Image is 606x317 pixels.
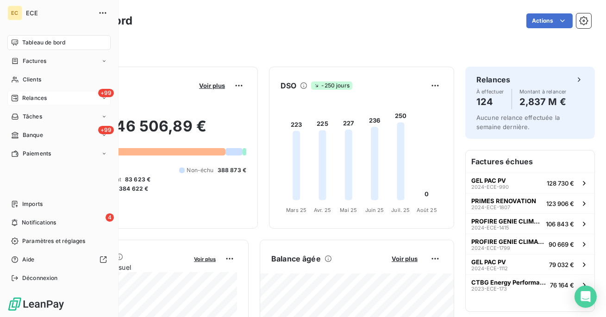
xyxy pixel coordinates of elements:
[52,117,246,145] h2: 3 646 506,89 €
[471,177,506,184] span: GEL PAC PV
[23,149,51,158] span: Paiements
[547,180,574,187] span: 128 730 €
[23,57,46,65] span: Factures
[476,94,504,109] h4: 124
[196,81,228,90] button: Voir plus
[476,89,504,94] span: À effectuer
[340,207,357,213] tspan: Mai 25
[98,89,114,97] span: +99
[526,13,573,28] button: Actions
[391,207,410,213] tspan: Juil. 25
[7,252,111,267] a: Aide
[271,253,321,264] h6: Balance âgée
[191,255,219,263] button: Voir plus
[7,109,111,124] a: Tâches
[116,185,149,193] span: -384 622 €
[546,220,574,228] span: 106 843 €
[466,213,594,234] button: PROFIRE GENIE CLIMATIQUE2024-ECE-1415106 843 €
[22,255,35,264] span: Aide
[471,205,510,210] span: 2024-ECE-1807
[7,297,65,311] img: Logo LeanPay
[466,193,594,213] button: PRIMES RENOVATION2024-ECE-1807123 906 €
[23,75,41,84] span: Clients
[471,238,545,245] span: PROFIRE GENIE CLIMATIQUE
[471,184,509,190] span: 2024-ECE-990
[22,274,58,282] span: Déconnexion
[471,258,506,266] span: GEL PAC PV
[389,255,420,263] button: Voir plus
[22,218,56,227] span: Notifications
[314,207,331,213] tspan: Avr. 25
[471,279,546,286] span: CTBG Energy Performance
[7,54,111,68] a: Factures
[476,114,560,131] span: Aucune relance effectuée la semaine dernière.
[471,218,542,225] span: PROFIRE GENIE CLIMATIQUE
[519,89,567,94] span: Montant à relancer
[187,166,213,174] span: Non-échu
[7,72,111,87] a: Clients
[365,207,384,213] tspan: Juin 25
[519,94,567,109] h4: 2,837 M €
[23,112,42,121] span: Tâches
[549,261,574,268] span: 79 032 €
[23,131,43,139] span: Banque
[22,38,65,47] span: Tableau de bord
[286,207,306,213] tspan: Mars 25
[575,286,597,308] div: Open Intercom Messenger
[199,82,225,89] span: Voir plus
[194,256,216,262] span: Voir plus
[106,213,114,222] span: 4
[546,200,574,207] span: 123 906 €
[466,274,594,295] button: CTBG Energy Performance2023-ECE-17376 164 €
[466,254,594,274] button: GEL PAC PV2024-ECE-111279 032 €
[417,207,437,213] tspan: Août 25
[22,94,47,102] span: Relances
[7,91,111,106] a: +99Relances
[466,234,594,254] button: PROFIRE GENIE CLIMATIQUE2024-ECE-179990 669 €
[7,234,111,249] a: Paramètres et réglages
[281,80,296,91] h6: DSO
[471,286,507,292] span: 2023-ECE-173
[22,200,43,208] span: Imports
[7,197,111,211] a: Imports
[125,175,150,184] span: 83 623 €
[7,35,111,50] a: Tableau de bord
[466,150,594,173] h6: Factures échues
[26,9,93,17] span: ECE
[471,225,509,230] span: 2024-ECE-1415
[52,262,187,272] span: Chiffre d'affaires mensuel
[549,241,574,248] span: 90 669 €
[311,81,352,90] span: -250 jours
[471,197,536,205] span: PRIMES RENOVATION
[7,146,111,161] a: Paiements
[476,74,510,85] h6: Relances
[392,255,418,262] span: Voir plus
[22,237,85,245] span: Paramètres et réglages
[550,281,574,289] span: 76 164 €
[471,245,510,251] span: 2024-ECE-1799
[218,166,246,174] span: 388 873 €
[98,126,114,134] span: +99
[7,6,22,20] div: EC
[471,266,508,271] span: 2024-ECE-1112
[466,173,594,193] button: GEL PAC PV2024-ECE-990128 730 €
[7,128,111,143] a: +99Banque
